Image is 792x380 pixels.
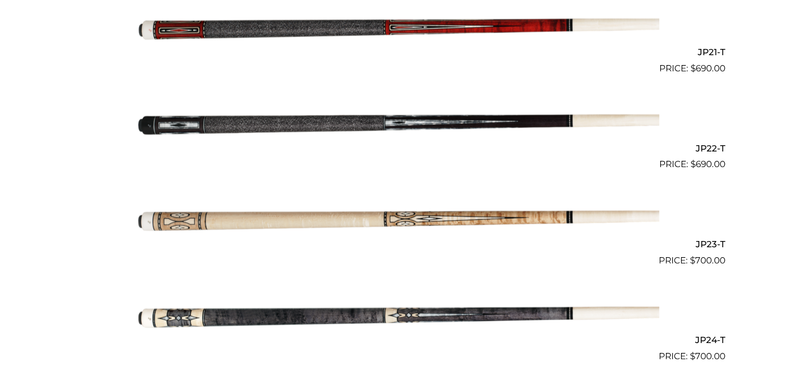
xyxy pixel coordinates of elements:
[67,272,725,363] a: JP24-T $700.00
[690,255,725,265] bdi: 700.00
[690,159,696,169] span: $
[690,159,725,169] bdi: 690.00
[67,331,725,350] h2: JP24-T
[67,175,725,267] a: JP23-T $700.00
[690,63,725,73] bdi: 690.00
[67,234,725,254] h2: JP23-T
[67,43,725,62] h2: JP21-T
[67,80,725,171] a: JP22-T $690.00
[690,63,696,73] span: $
[690,351,695,361] span: $
[67,138,725,158] h2: JP22-T
[133,272,659,359] img: JP24-T
[133,80,659,167] img: JP22-T
[133,175,659,263] img: JP23-T
[690,255,695,265] span: $
[690,351,725,361] bdi: 700.00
